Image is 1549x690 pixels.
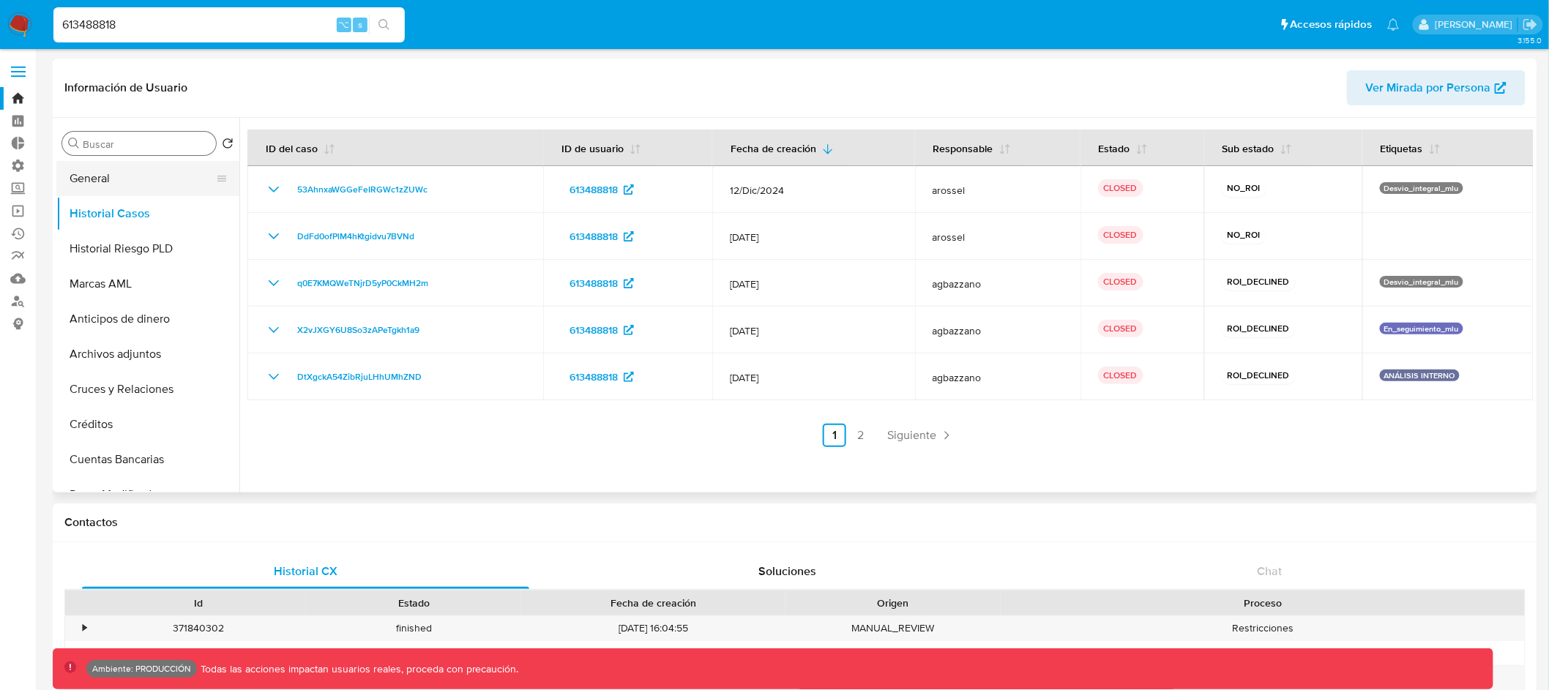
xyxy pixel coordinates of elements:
div: Estado [316,596,511,610]
div: [DATE] 15:09:53 [521,641,785,665]
div: finished [306,641,521,665]
button: Archivos adjuntos [56,337,239,372]
div: Restricciones [1001,641,1525,665]
a: Salir [1523,17,1538,32]
span: Soluciones [759,563,817,580]
div: • [83,646,86,660]
div: finished [306,616,521,640]
div: Proceso [1011,596,1515,610]
h1: Contactos [64,515,1526,530]
button: General [56,161,228,196]
p: diego.assum@mercadolibre.com [1435,18,1518,31]
div: Id [101,596,296,610]
input: Buscar [83,138,210,151]
div: 366262793 [91,641,306,665]
div: Origen [796,596,990,610]
p: Todas las acciones impactan usuarios reales, proceda con precaución. [197,662,519,676]
span: Historial CX [274,563,337,580]
button: Volver al orden por defecto [222,138,234,154]
span: s [358,18,362,31]
p: Ambiente: PRODUCCIÓN [92,666,191,672]
button: Datos Modificados [56,477,239,512]
a: Notificaciones [1387,18,1400,31]
button: Créditos [56,407,239,442]
button: Marcas AML [56,266,239,301]
button: Historial Casos [56,196,239,231]
input: Buscar usuario o caso... [53,15,405,34]
div: • [83,621,86,635]
button: Ver Mirada por Persona [1347,70,1526,105]
button: search-icon [369,15,399,35]
div: Restricciones [1001,616,1525,640]
div: MANUAL_REVIEW [785,641,1001,665]
button: Buscar [68,138,80,149]
button: Anticipos de dinero [56,301,239,337]
button: Historial Riesgo PLD [56,231,239,266]
span: Accesos rápidos [1291,17,1373,32]
span: ⌥ [338,18,349,31]
div: 371840302 [91,616,306,640]
div: [DATE] 16:04:55 [521,616,785,640]
button: Cruces y Relaciones [56,372,239,407]
div: MANUAL_REVIEW [785,616,1001,640]
h1: Información de Usuario [64,80,187,95]
span: Chat [1258,563,1283,580]
button: Cuentas Bancarias [56,442,239,477]
span: Ver Mirada por Persona [1366,70,1491,105]
div: Fecha de creación [531,596,775,610]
